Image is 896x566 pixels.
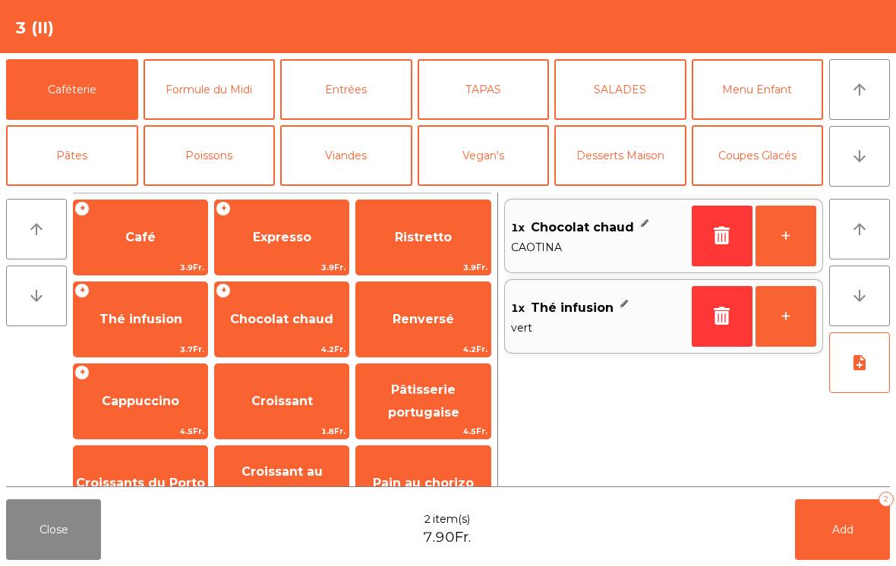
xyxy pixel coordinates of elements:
span: Croissant [251,394,313,408]
button: Add2 [795,499,890,560]
button: TAPAS [418,59,550,120]
span: 1x [511,297,525,319]
i: note_add [850,354,869,372]
span: + [74,283,90,298]
button: Formule du Midi [144,59,276,120]
button: arrow_downward [829,266,890,326]
span: 3.9Fr. [356,260,490,275]
span: Pain au chorizo [373,476,474,490]
span: Add [832,523,853,536]
button: arrow_upward [6,199,67,259]
button: + [756,206,816,266]
span: + [74,201,90,216]
span: Renversé [393,312,454,326]
button: arrow_upward [829,199,890,259]
button: Caféterie [6,59,138,120]
i: arrow_upward [850,220,869,238]
span: Thé infusion [99,312,182,326]
span: + [216,283,231,298]
span: Thé infusion [531,297,614,319]
button: + [756,286,816,347]
span: 1.8Fr. [215,424,349,439]
span: Cappuccino [102,394,179,408]
i: arrow_downward [27,287,46,305]
span: 1x [511,216,525,239]
span: Expresso [253,230,311,244]
span: 3.9Fr. [215,260,349,275]
span: 4.2Fr. [356,342,490,357]
button: arrow_downward [6,266,67,326]
span: vert [511,319,686,336]
i: arrow_downward [850,287,869,305]
div: 2 [879,492,894,507]
span: item(s) [433,511,470,527]
span: Croissant au chocolat pt [241,464,323,502]
span: Croissants du Porto [76,476,205,490]
i: arrow_downward [850,147,869,165]
span: 4.2Fr. [215,342,349,357]
button: Entrées [280,59,412,120]
button: Close [6,499,101,560]
span: 3.7Fr. [74,342,207,357]
button: Coupes Glacés [692,125,824,186]
span: Chocolat chaud [531,216,634,239]
button: Desserts Maison [554,125,686,186]
span: 7.90Fr. [423,527,471,548]
span: Chocolat chaud [230,312,333,326]
button: arrow_downward [829,126,890,187]
span: 3.9Fr. [74,260,207,275]
span: + [74,365,90,380]
h4: 3 (II) [15,17,54,39]
i: arrow_upward [27,220,46,238]
span: Pâtisserie portugaise [388,382,459,420]
span: 4.5Fr. [356,424,490,439]
button: Vegan's [418,125,550,186]
span: 4.5Fr. [74,424,207,439]
button: arrow_upward [829,59,890,120]
span: 2 [424,511,431,527]
span: Café [125,230,156,244]
i: arrow_upward [850,80,869,99]
button: Viandes [280,125,412,186]
span: CAOTINA [511,239,686,256]
button: Pâtes [6,125,138,186]
button: SALADES [554,59,686,120]
span: + [216,201,231,216]
button: Poissons [144,125,276,186]
span: Ristretto [395,230,452,244]
button: note_add [829,332,890,393]
button: Menu Enfant [692,59,824,120]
